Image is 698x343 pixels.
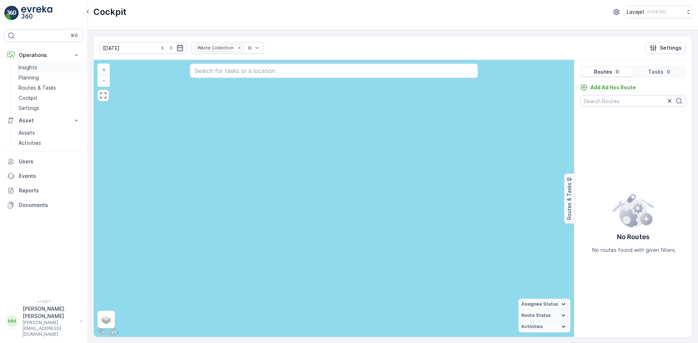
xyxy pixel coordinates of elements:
[19,172,80,180] p: Events
[19,52,68,59] p: Operations
[235,45,243,51] div: Remove Waste Collection
[16,62,83,73] a: Insights
[6,315,18,327] div: MM
[4,154,83,169] a: Users
[647,9,666,15] p: ( +03:00 )
[19,84,56,91] p: Routes & Tasks
[19,187,80,194] p: Reports
[98,64,109,75] a: Zoom In
[19,158,80,165] p: Users
[521,313,551,318] span: Route Status
[16,83,83,93] a: Routes & Tasks
[98,75,109,86] a: Zoom Out
[16,93,83,103] a: Cockpit
[4,169,83,183] a: Events
[100,42,186,54] input: dd/mm/yyyy
[521,301,558,307] span: Assignee Status
[4,183,83,198] a: Reports
[19,105,39,112] p: Settings
[19,94,37,102] p: Cockpit
[566,183,573,220] p: Routes & Tasks
[580,95,686,107] input: Search Routes
[590,84,636,91] p: Add Ad Hoc Route
[580,84,636,91] a: Add Ad Hoc Route
[521,324,543,330] span: Activities
[195,44,234,51] div: Waste Collection
[648,68,663,75] p: Tasks
[16,128,83,138] a: Assets
[645,42,686,54] button: Settings
[16,138,83,148] a: Activities
[16,73,83,83] a: Planning
[19,129,35,136] p: Assets
[102,66,105,73] span: +
[518,310,570,321] summary: Route Status
[4,305,83,337] button: MM[PERSON_NAME].[PERSON_NAME][PERSON_NAME][EMAIL_ADDRESS][DOMAIN_NAME]
[592,246,676,254] p: No routes found with given filters.
[96,327,120,337] a: Open this area in Google Maps (opens a new window)
[19,139,41,147] p: Activities
[71,33,78,38] p: ⌘B
[96,327,120,337] img: Google
[627,6,692,18] button: Lavajet(+03:00)
[4,113,83,128] button: Asset
[23,305,76,320] p: [PERSON_NAME].[PERSON_NAME]
[102,77,106,83] span: −
[518,299,570,310] summary: Assignee Status
[98,311,114,327] a: Layers
[4,48,83,62] button: Operations
[660,44,682,52] p: Settings
[4,198,83,212] a: Documents
[594,68,612,75] p: Routes
[93,6,127,18] p: Cockpit
[19,117,68,124] p: Asset
[666,69,671,75] p: 0
[19,201,80,209] p: Documents
[518,321,570,332] summary: Activities
[16,103,83,113] a: Settings
[190,64,478,78] input: Search for tasks or a location
[615,69,619,75] p: 0
[627,8,645,16] p: Lavajet
[21,6,52,20] img: logo_light-DOdMpM7g.png
[4,299,83,304] span: v 1.48.1
[617,232,650,242] p: No Routes
[4,6,19,20] img: logo
[23,320,76,337] p: [PERSON_NAME][EMAIL_ADDRESS][DOMAIN_NAME]
[19,74,39,81] p: Planning
[19,64,37,71] p: Insights
[612,193,654,228] img: config error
